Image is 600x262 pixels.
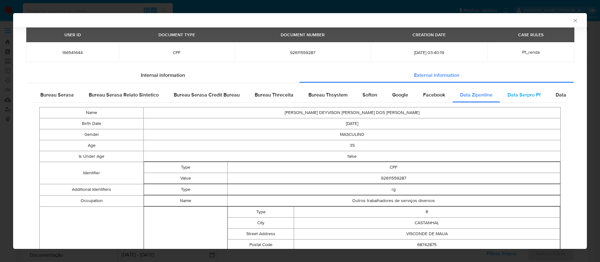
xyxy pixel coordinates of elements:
td: Name [144,195,227,206]
td: 68742875 [294,239,560,250]
span: Internal information [141,72,185,79]
span: Bureau Threceita [255,91,293,98]
td: Birth Date [40,118,144,129]
div: CREATION DATE [409,29,449,40]
span: External information [414,72,459,79]
td: Value [144,173,227,184]
td: Occupation [40,195,144,206]
td: false [144,151,561,162]
span: 92611559287 [242,50,363,55]
td: Type [227,206,294,217]
td: 92611559287 [227,173,560,184]
td: City [227,217,294,228]
td: Additional Identifiers [40,184,144,195]
span: [DATE] 03:40:19 [378,50,480,55]
div: Detailed external info [33,87,567,102]
span: Bureau Serasa [40,91,74,98]
div: DOCUMENT NUMBER [277,29,328,40]
td: [DATE] [144,118,561,129]
span: Data Serpro Pj [556,91,588,98]
div: closure-recommendation-modal [13,13,587,249]
span: Bureau Serasa Relato Sintetico [89,91,159,98]
span: Google [392,91,408,98]
td: R [294,206,560,217]
span: Softon [362,91,377,98]
td: Postal Code [227,239,294,250]
div: CASE RULES [514,29,547,40]
td: CASTANHAL [294,217,560,228]
span: Facebook [423,91,445,98]
td: Type [144,184,227,195]
td: CPF [227,162,560,173]
td: Gender [40,129,144,140]
td: [PERSON_NAME] DEYVISON [PERSON_NAME] DOS [PERSON_NAME] [144,107,561,118]
button: Fechar a janela [572,17,578,23]
td: MASCULINO [144,129,561,140]
td: VISCONDE DE MAUA [294,228,560,239]
span: Pf_renda [522,49,540,55]
td: 35 [144,140,561,151]
div: USER ID [61,29,85,40]
span: Data Ziponline [460,91,492,98]
div: DOCUMENT TYPE [155,29,199,40]
span: Bureau Serasa Credit Bureau [174,91,240,98]
div: Detailed info [26,68,574,83]
td: Identifier [40,162,144,184]
td: Type [144,162,227,173]
span: Bureau Thsystem [308,91,347,98]
span: CPF [126,50,227,55]
td: Name [40,107,144,118]
span: 166541644 [34,50,111,55]
span: Data Serpro Pf [507,91,541,98]
td: Street Address [227,228,294,239]
td: Is Under Age [40,151,144,162]
td: rg [227,184,560,195]
td: Outros trabalhadores de serviços diversos [227,195,560,206]
td: Age [40,140,144,151]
